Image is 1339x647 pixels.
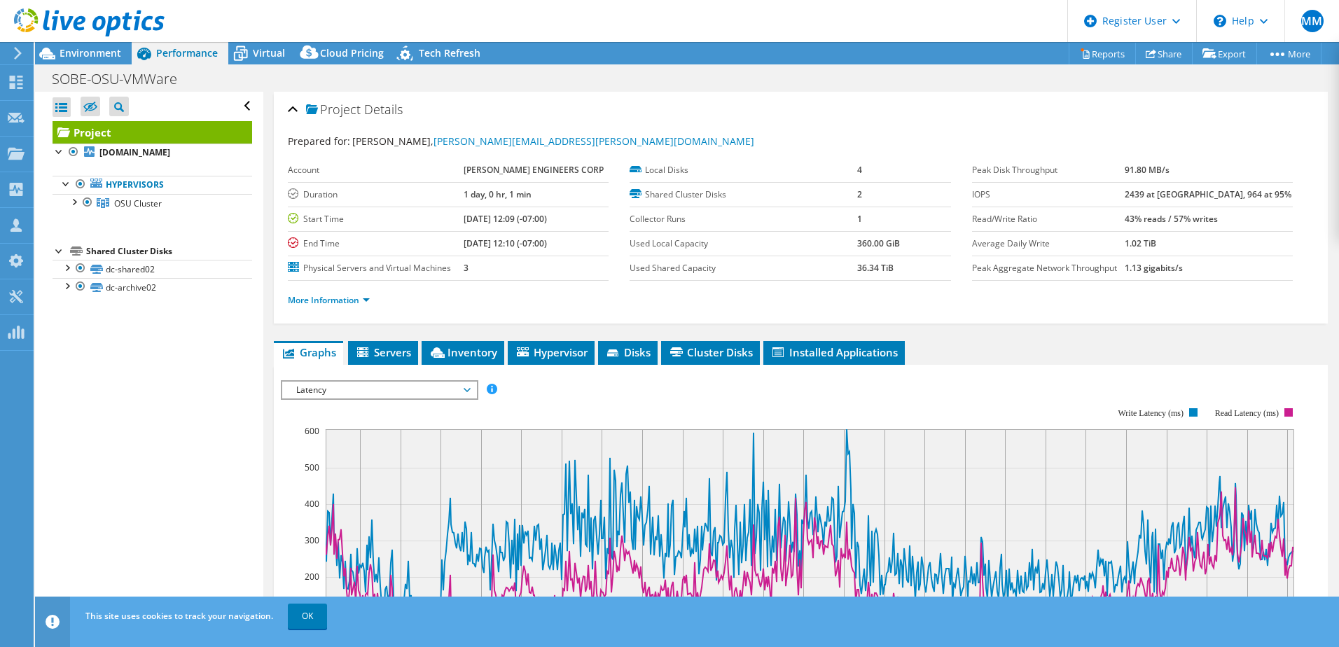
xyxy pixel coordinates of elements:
span: OSU Cluster [114,197,162,209]
span: Hypervisor [515,345,588,359]
label: Collector Runs [630,212,857,226]
text: Write Latency (ms) [1118,408,1183,418]
b: 2 [857,188,862,200]
b: [DATE] 12:09 (-07:00) [464,213,547,225]
a: [PERSON_NAME][EMAIL_ADDRESS][PERSON_NAME][DOMAIN_NAME] [433,134,754,148]
span: Details [364,101,403,118]
a: OK [288,604,327,629]
span: Graphs [281,345,336,359]
a: Reports [1069,43,1136,64]
b: 1.02 TiB [1125,237,1156,249]
span: Cloud Pricing [320,46,384,60]
b: [PERSON_NAME] ENGINEERS CORP [464,164,604,176]
label: Shared Cluster Disks [630,188,857,202]
a: dc-archive02 [53,278,252,296]
b: 3 [464,262,469,274]
label: Start Time [288,212,464,226]
a: Hypervisors [53,176,252,194]
text: 200 [305,571,319,583]
b: 91.80 MB/s [1125,164,1170,176]
label: Average Daily Write [972,237,1125,251]
label: Physical Servers and Virtual Machines [288,261,464,275]
b: [DATE] 12:10 (-07:00) [464,237,547,249]
a: More Information [288,294,370,306]
a: Export [1192,43,1257,64]
b: 43% reads / 57% writes [1125,213,1218,225]
label: End Time [288,237,464,251]
label: Used Shared Capacity [630,261,857,275]
a: dc-shared02 [53,260,252,278]
b: 1 [857,213,862,225]
span: Virtual [253,46,285,60]
text: 400 [305,498,319,510]
text: 300 [305,534,319,546]
span: This site uses cookies to track your navigation. [85,610,273,622]
span: Performance [156,46,218,60]
label: Prepared for: [288,134,350,148]
b: 4 [857,164,862,176]
span: Cluster Disks [668,345,753,359]
a: Share [1135,43,1193,64]
b: 360.00 GiB [857,237,900,249]
text: 600 [305,425,319,437]
span: Project [306,103,361,117]
label: Peak Disk Throughput [972,163,1125,177]
b: 36.34 TiB [857,262,894,274]
label: Local Disks [630,163,857,177]
a: More [1256,43,1321,64]
b: 1.13 gigabits/s [1125,262,1183,274]
a: OSU Cluster [53,194,252,212]
span: Tech Refresh [419,46,480,60]
label: Peak Aggregate Network Throughput [972,261,1125,275]
span: [PERSON_NAME], [352,134,754,148]
b: 2439 at [GEOGRAPHIC_DATA], 964 at 95% [1125,188,1291,200]
label: IOPS [972,188,1125,202]
div: Shared Cluster Disks [86,243,252,260]
span: Environment [60,46,121,60]
span: Servers [355,345,411,359]
label: Account [288,163,464,177]
svg: \n [1214,15,1226,27]
b: 1 day, 0 hr, 1 min [464,188,532,200]
text: Read Latency (ms) [1215,408,1279,418]
label: Used Local Capacity [630,237,857,251]
a: Project [53,121,252,144]
label: Read/Write Ratio [972,212,1125,226]
span: Disks [605,345,651,359]
h1: SOBE-OSU-VMWare [46,71,199,87]
b: [DOMAIN_NAME] [99,146,170,158]
span: Latency [289,382,469,398]
label: Duration [288,188,464,202]
span: Inventory [429,345,497,359]
span: Installed Applications [770,345,898,359]
span: MM [1301,10,1324,32]
text: 500 [305,461,319,473]
a: [DOMAIN_NAME] [53,144,252,162]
